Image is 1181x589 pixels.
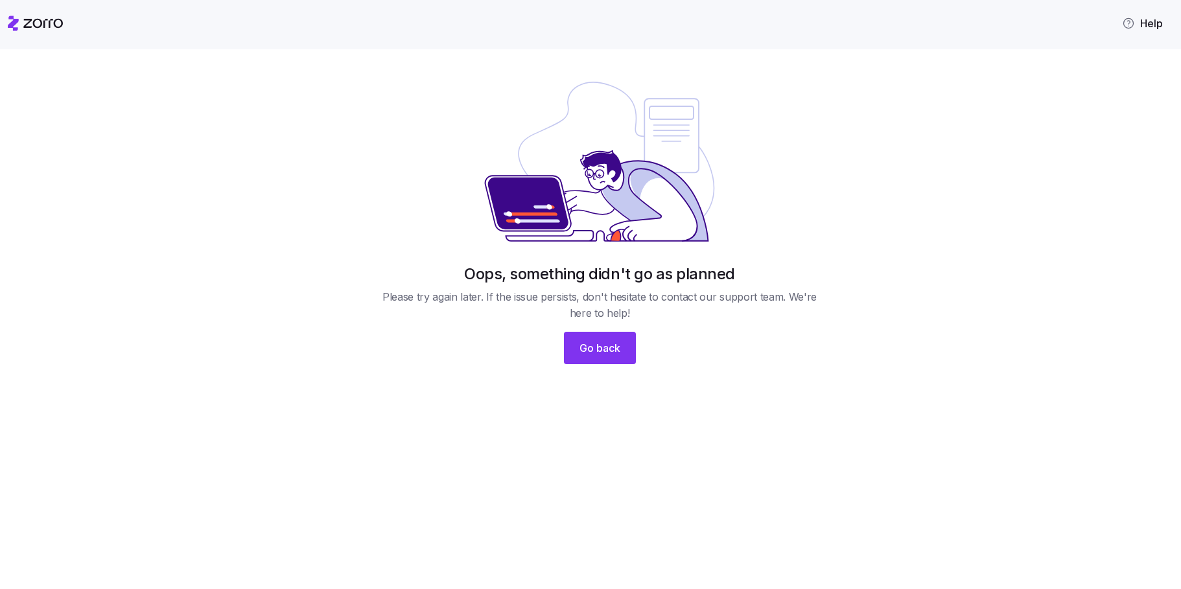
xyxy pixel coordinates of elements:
span: Please try again later. If the issue persists, don't hesitate to contact our support team. We're ... [377,289,823,321]
h1: Oops, something didn't go as planned [464,264,735,284]
button: Go back [564,332,636,364]
button: Help [1112,10,1173,36]
span: Help [1122,16,1163,31]
span: Go back [579,340,620,356]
